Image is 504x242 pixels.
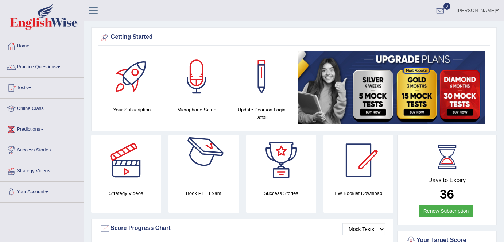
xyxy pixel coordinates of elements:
[233,106,290,121] h4: Update Pearson Login Detail
[103,106,161,114] h4: Your Subscription
[440,187,454,201] b: 36
[100,223,385,234] div: Score Progress Chart
[168,106,226,114] h4: Microphone Setup
[0,140,84,158] a: Success Stories
[91,189,161,197] h4: Strategy Videos
[0,182,84,200] a: Your Account
[0,161,84,179] a: Strategy Videos
[0,57,84,75] a: Practice Questions
[100,32,488,43] div: Getting Started
[246,189,316,197] h4: Success Stories
[168,189,239,197] h4: Book PTE Exam
[323,189,393,197] h4: EW Booklet Download
[0,36,84,54] a: Home
[0,78,84,96] a: Tests
[419,205,474,217] a: Renew Subscription
[298,51,485,124] img: small5.jpg
[406,177,488,184] h4: Days to Expiry
[0,99,84,117] a: Online Class
[443,3,451,10] span: 0
[0,119,84,138] a: Predictions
